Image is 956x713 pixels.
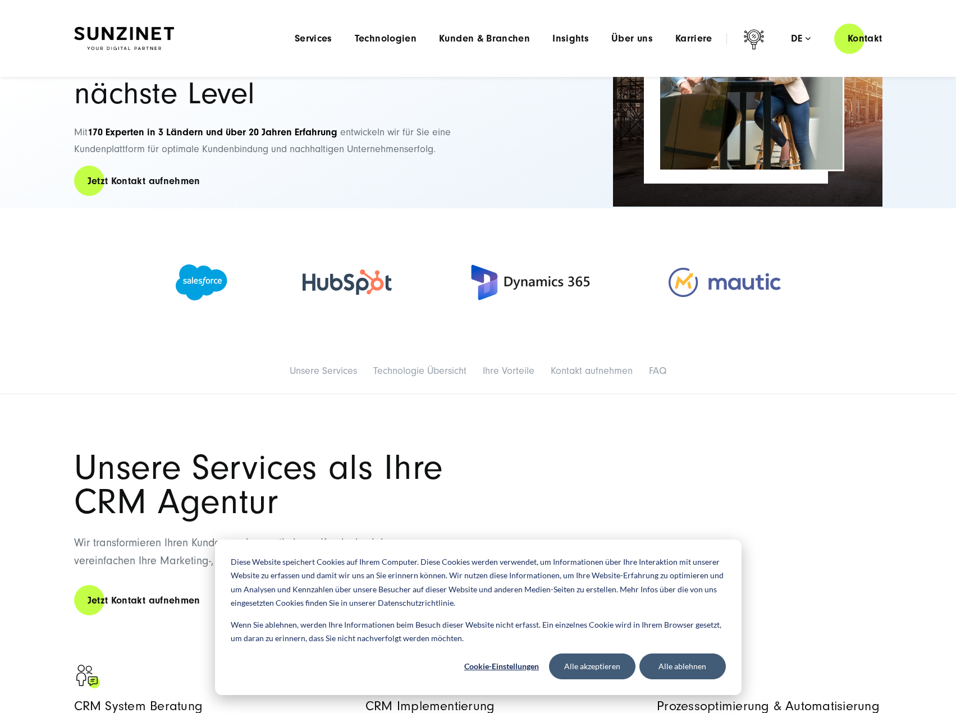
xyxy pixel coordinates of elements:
img: Microsoft Dynamics Agentur 365 - Full-Service CRM Agentur SUNZINET [467,247,593,318]
a: Insights [552,33,589,44]
a: Ihre Vorteile [483,365,534,377]
img: Ein Symbol welches zwei Personen zeigt die sich miteinander unterhalten als Zeichen für Kommunika... [74,662,102,691]
a: Technologien [355,33,417,44]
h2: Unsere Services als Ihre CRM Agentur [74,451,478,519]
h2: Bringen Sie Ihren Kundenservice auf das nächste Level [74,15,467,109]
img: HubSpot Gold Partner Agentur - Full-Service CRM Agentur SUNZINET [303,269,392,295]
div: Cookie banner [215,540,742,695]
a: FAQ [649,365,666,377]
div: de [791,33,811,44]
a: Technologie Übersicht [373,365,466,377]
a: Karriere [675,33,712,44]
p: Wir transformieren Ihren Kundenservice, optimieren Kundenbeziehungen, vereinfachen Ihre Marketing... [74,534,478,570]
button: Alle akzeptieren [549,653,635,679]
strong: 170 Experten in 3 Ländern und über 20 Jahren Erfahrung [88,126,337,138]
button: Cookie-Einstellungen [459,653,545,679]
p: Diese Website speichert Cookies auf Ihrem Computer. Diese Cookies werden verwendet, um Informatio... [231,555,726,610]
button: Alle ablehnen [639,653,726,679]
a: Kontakt [834,22,896,54]
p: Wenn Sie ablehnen, werden Ihre Informationen beim Besuch dieser Website nicht erfasst. Ein einzel... [231,618,726,646]
a: Unsere Services [290,365,357,377]
a: Jetzt Kontakt aufnehmen [74,584,214,616]
a: Kontakt aufnehmen [551,365,633,377]
a: Kunden & Branchen [439,33,530,44]
a: Über uns [611,33,653,44]
img: Salesforce Partner Agentur - Full-Service CRM Agentur SUNZINET [176,264,227,300]
img: SUNZINET Full Service Digital Agentur [74,27,174,51]
img: Mautic Agentur - Full-Service CRM Agentur SUNZINET [669,268,781,297]
a: Services [295,33,332,44]
a: Jetzt Kontakt aufnehmen [74,165,214,197]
